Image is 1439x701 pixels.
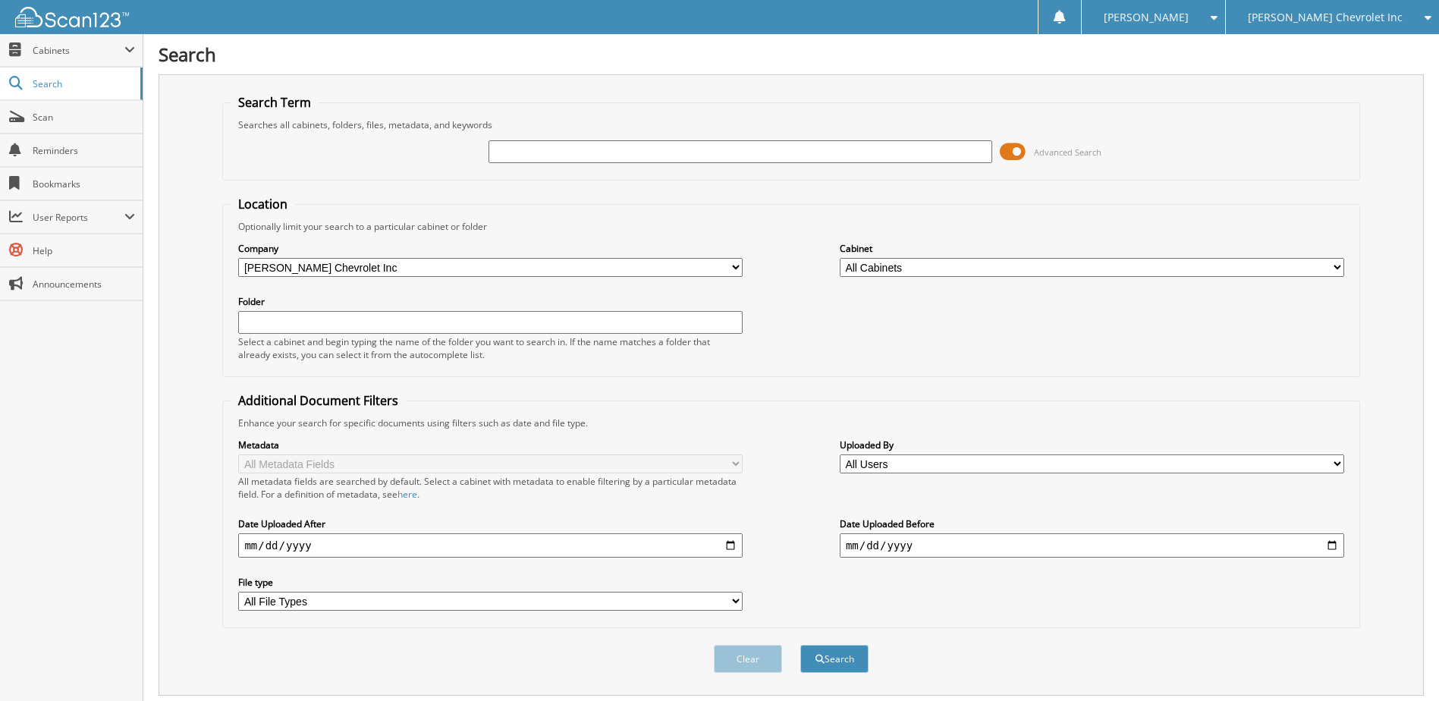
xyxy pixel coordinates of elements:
span: [PERSON_NAME] [1104,13,1189,22]
input: end [840,533,1344,558]
div: Select a cabinet and begin typing the name of the folder you want to search in. If the name match... [238,335,743,361]
label: Company [238,242,743,255]
span: User Reports [33,211,124,224]
label: Uploaded By [840,439,1344,451]
legend: Search Term [231,94,319,111]
span: Reminders [33,144,135,157]
label: Date Uploaded After [238,517,743,530]
span: Help [33,244,135,257]
h1: Search [159,42,1424,67]
img: scan123-logo-white.svg [15,7,129,27]
span: Cabinets [33,44,124,57]
span: Search [33,77,133,90]
label: Date Uploaded Before [840,517,1344,530]
legend: Additional Document Filters [231,392,406,409]
label: Folder [238,295,743,308]
div: Enhance your search for specific documents using filters such as date and file type. [231,417,1351,429]
span: Advanced Search [1034,146,1101,158]
span: Announcements [33,278,135,291]
label: File type [238,576,743,589]
span: Bookmarks [33,178,135,190]
div: Searches all cabinets, folders, files, metadata, and keywords [231,118,1351,131]
div: All metadata fields are searched by default. Select a cabinet with metadata to enable filtering b... [238,475,743,501]
label: Cabinet [840,242,1344,255]
label: Metadata [238,439,743,451]
div: Optionally limit your search to a particular cabinet or folder [231,220,1351,233]
input: start [238,533,743,558]
button: Search [800,645,869,673]
legend: Location [231,196,295,212]
span: Scan [33,111,135,124]
button: Clear [714,645,782,673]
a: here [397,488,417,501]
span: [PERSON_NAME] Chevrolet Inc [1248,13,1403,22]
